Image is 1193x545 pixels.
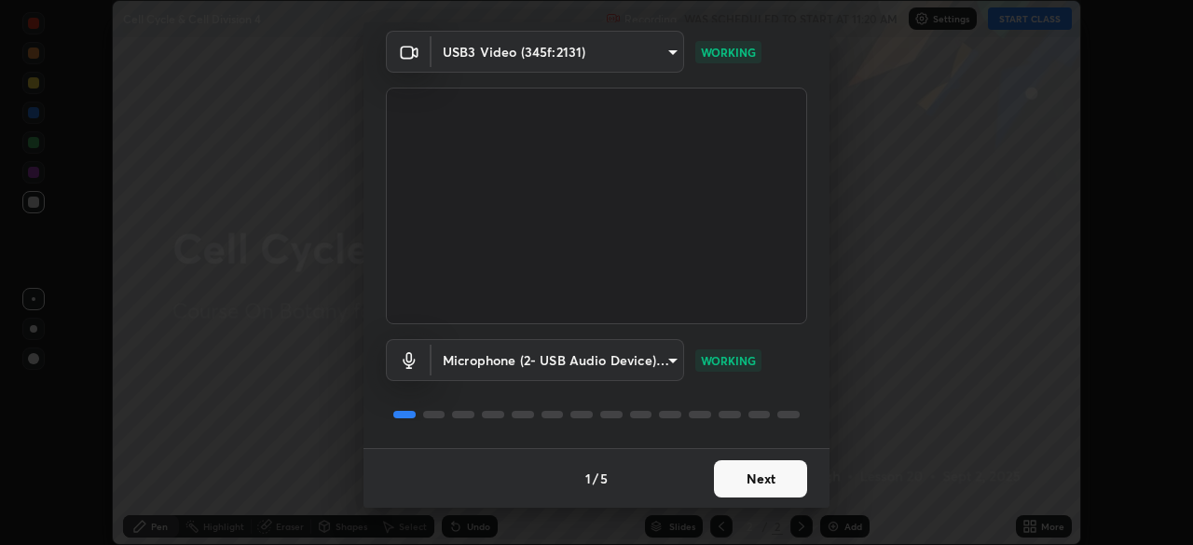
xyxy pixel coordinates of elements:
h4: 1 [585,469,591,488]
p: WORKING [701,352,756,369]
button: Next [714,460,807,497]
h4: 5 [600,469,608,488]
div: USB3 Video (345f:2131) [432,339,684,381]
h4: / [593,469,598,488]
div: USB3 Video (345f:2131) [432,31,684,73]
p: WORKING [701,44,756,61]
